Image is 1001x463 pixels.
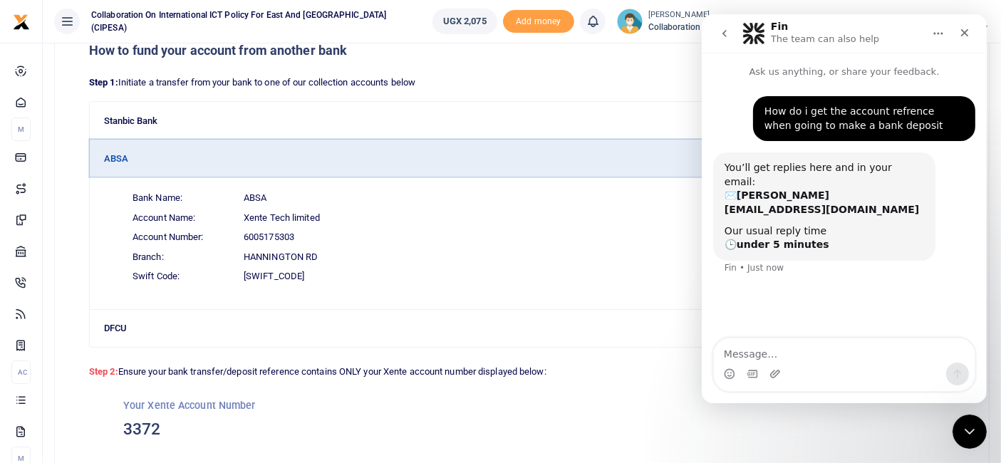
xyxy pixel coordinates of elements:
[89,77,118,88] strong: Step 1:
[90,310,954,347] button: DFCU
[123,419,920,440] h3: 3372
[85,9,404,34] span: Collaboration on International ICT Policy For East and [GEOGRAPHIC_DATA] (CIPESA)
[89,76,955,90] p: Initiate a transfer from your bank to one of our collection accounts below
[90,140,954,177] button: ABSA
[133,211,232,225] span: Account Name:
[443,14,487,28] span: UGX 2,075
[11,360,31,384] li: Ac
[133,230,232,244] span: Account Number:
[432,9,497,34] a: UGX 2,075
[503,15,574,26] a: Add money
[648,9,990,21] small: [PERSON_NAME]
[123,400,256,411] small: Your Xente Account Number
[503,10,574,33] li: Toup your wallet
[133,269,232,283] span: Swift Code:
[89,43,955,58] h5: How to fund your account from another bank
[702,14,987,403] iframe: Intercom live chat
[244,191,266,205] span: ABSA
[244,250,318,264] span: Hannington Rd
[617,9,990,34] a: profile-user [PERSON_NAME] Collaboration on International ICT Policy For East and [GEOGRAPHIC_DAT...
[503,10,574,33] span: Add money
[244,269,304,283] span: [SWIFT_CODE]
[244,211,320,225] span: Xente Tech limited
[953,415,987,449] iframe: Intercom live chat
[13,14,30,31] img: logo-small
[427,9,503,34] li: Wallet ballance
[244,230,294,244] span: 6005175303
[133,250,232,264] span: Branch:
[90,102,954,139] button: Stanbic Bank
[13,16,30,26] a: logo-small logo-large logo-large
[648,21,990,33] span: Collaboration on International ICT Policy For East and [GEOGRAPHIC_DATA] (CIPESA)
[89,366,118,377] strong: Step 2:
[617,9,643,34] img: profile-user
[133,191,232,205] span: Bank Name:
[89,359,955,380] p: Ensure your bank transfer/deposit reference contains ONLY your Xente account number displayed below:
[11,118,31,141] li: M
